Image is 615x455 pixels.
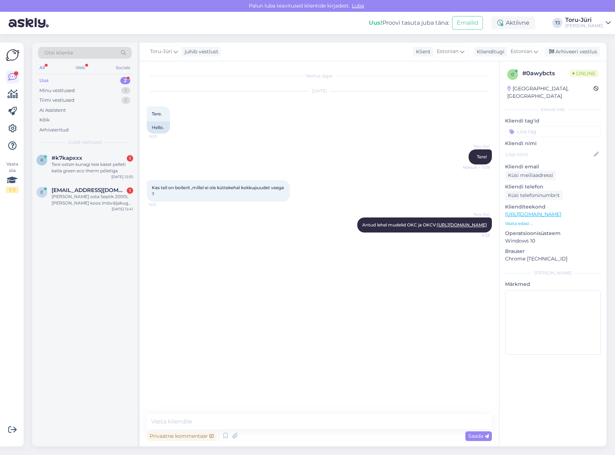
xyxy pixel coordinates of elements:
div: All [38,63,46,72]
div: [DATE] 12:41 [112,206,133,212]
span: erkivessin@gmail.com [52,187,126,193]
div: Klient [413,48,431,56]
div: [DATE] [147,88,492,94]
div: Küsi telefoninumbrit [505,191,563,200]
span: 11:31 [149,202,176,207]
div: [DATE] 12:55 [111,174,133,179]
div: Küsi meiliaadressi [505,171,556,180]
span: Toru-Jüri [463,212,490,217]
div: Proovi tasuta juba täna: [369,19,449,27]
input: Lisa tag [505,126,601,137]
span: Saada [468,433,489,439]
div: Socials [114,63,132,72]
div: Klienditugi [474,48,504,56]
span: 11:33 [463,233,490,238]
div: juhib vestlust [182,48,218,56]
div: [PERSON_NAME] osta Septik 2000L [PERSON_NAME] koos imbväljakuga ja tellida see teie poolse transp... [52,193,133,206]
span: Luba [350,3,366,9]
div: 1 [127,187,133,194]
img: Askly Logo [6,48,19,62]
div: 1 / 3 [6,187,19,193]
div: TJ [552,18,562,28]
div: Toru-Jüri [565,17,603,23]
div: AI Assistent [39,107,66,114]
b: Uus! [369,19,382,26]
div: Arhiveeritud [39,126,69,134]
span: Uued vestlused [68,139,102,145]
div: Tiimi vestlused [39,97,74,104]
p: Kliendi telefon [505,183,601,191]
button: Emailid [452,16,483,30]
div: Uus [39,77,49,84]
p: Vaata edasi ... [505,220,601,227]
div: Vestlus algas [147,73,492,79]
p: Chrome [TECHNICAL_ID] [505,255,601,263]
span: Online [570,70,599,77]
p: Kliendi email [505,163,601,171]
span: k [40,157,44,163]
span: Estonian [437,48,459,56]
p: Kliendi nimi [505,140,601,147]
span: Tere. [152,111,162,116]
span: 0 [511,72,514,77]
a: [URL][DOMAIN_NAME] [505,211,561,217]
div: Privaatne kommentaar [147,431,217,441]
div: [PERSON_NAME] [565,23,603,29]
p: Klienditeekond [505,203,601,211]
div: Kõik [39,116,50,124]
a: [URL][DOMAIN_NAME] [437,222,487,227]
div: Minu vestlused [39,87,75,94]
span: Toru-Jüri [150,48,172,56]
span: 11:27 [149,134,176,139]
span: Otsi kliente [44,49,73,57]
span: Toru-Jüri [463,144,490,149]
span: e [40,190,43,195]
span: Kas teil on boilerit ,millel ei ole küttekehal kokkupuudet veega ? [152,185,285,197]
div: Tere ostsin kunagi teie käest pelleti katla green eco therm põletiga [52,161,133,174]
span: Estonian [510,48,532,56]
div: [PERSON_NAME] [505,270,601,276]
div: # 0awybcts [522,69,570,78]
span: Nähtud ✓ 11:29 [463,165,490,170]
div: Arhiveeri vestlus [545,47,600,57]
span: #k7kapxxx [52,155,82,161]
p: Brauser [505,248,601,255]
p: Windows 10 [505,237,601,245]
span: Tere! [477,154,487,159]
div: 1 [121,97,130,104]
span: Antud lehel mudelid OKC ja OKCV: [362,222,487,227]
div: Aktiivne [491,16,535,29]
div: 1 [127,155,133,162]
input: Lisa nimi [505,150,592,158]
a: Toru-Jüri[PERSON_NAME] [565,17,611,29]
p: Operatsioonisüsteem [505,230,601,237]
div: Hello. [147,121,170,134]
div: Vaata siia [6,161,19,193]
div: 2 [120,77,130,84]
div: Web [74,63,87,72]
p: Kliendi tag'id [505,117,601,125]
div: Kliendi info [505,106,601,113]
p: Märkmed [505,281,601,288]
div: 1 [121,87,130,94]
div: [GEOGRAPHIC_DATA], [GEOGRAPHIC_DATA] [507,85,594,100]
